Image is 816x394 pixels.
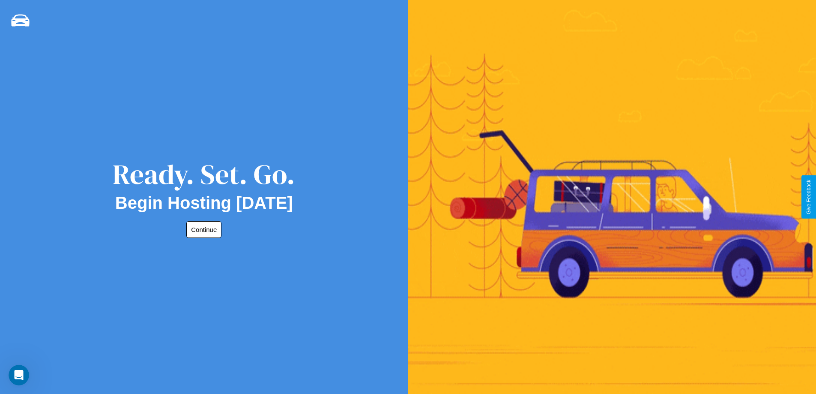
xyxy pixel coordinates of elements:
div: Give Feedback [806,180,812,214]
div: Ready. Set. Go. [113,155,295,193]
iframe: Intercom live chat [9,365,29,385]
button: Continue [186,221,221,238]
h2: Begin Hosting [DATE] [115,193,293,213]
